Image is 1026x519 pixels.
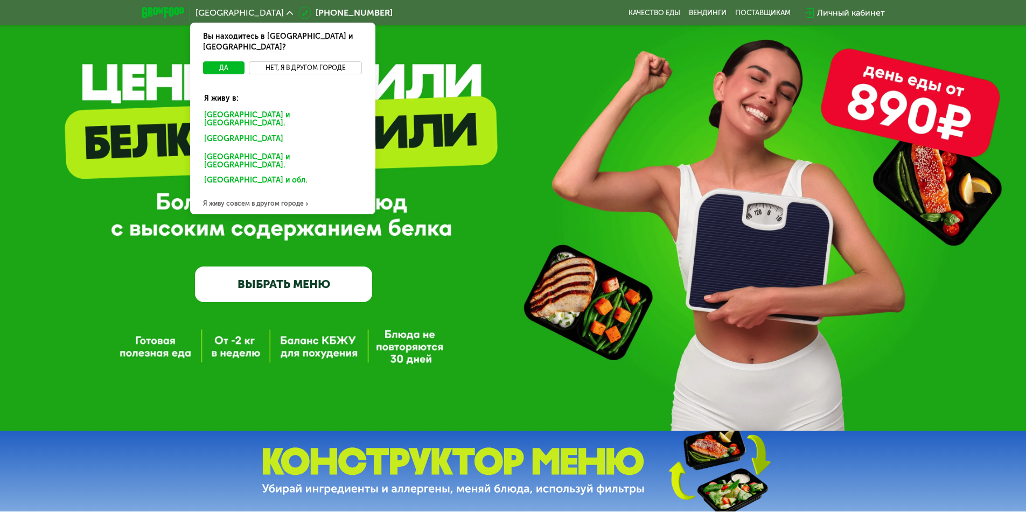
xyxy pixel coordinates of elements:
[817,6,885,19] div: Личный кабинет
[197,108,369,131] div: [GEOGRAPHIC_DATA] и [GEOGRAPHIC_DATA].
[197,132,365,149] div: [GEOGRAPHIC_DATA]
[735,9,791,17] div: поставщикам
[196,9,284,17] span: [GEOGRAPHIC_DATA]
[689,9,727,17] a: Вендинги
[298,6,393,19] a: [PHONE_NUMBER]
[190,23,375,61] div: Вы находитесь в [GEOGRAPHIC_DATA] и [GEOGRAPHIC_DATA]?
[197,85,369,104] div: Я живу в:
[629,9,680,17] a: Качество еды
[197,173,365,191] div: [GEOGRAPHIC_DATA] и обл.
[195,266,372,302] a: ВЫБРАТЬ МЕНЮ
[190,193,375,214] div: Я живу совсем в другом городе
[203,61,245,74] button: Да
[249,61,362,74] button: Нет, я в другом городе
[197,150,369,173] div: [GEOGRAPHIC_DATA] и [GEOGRAPHIC_DATA].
